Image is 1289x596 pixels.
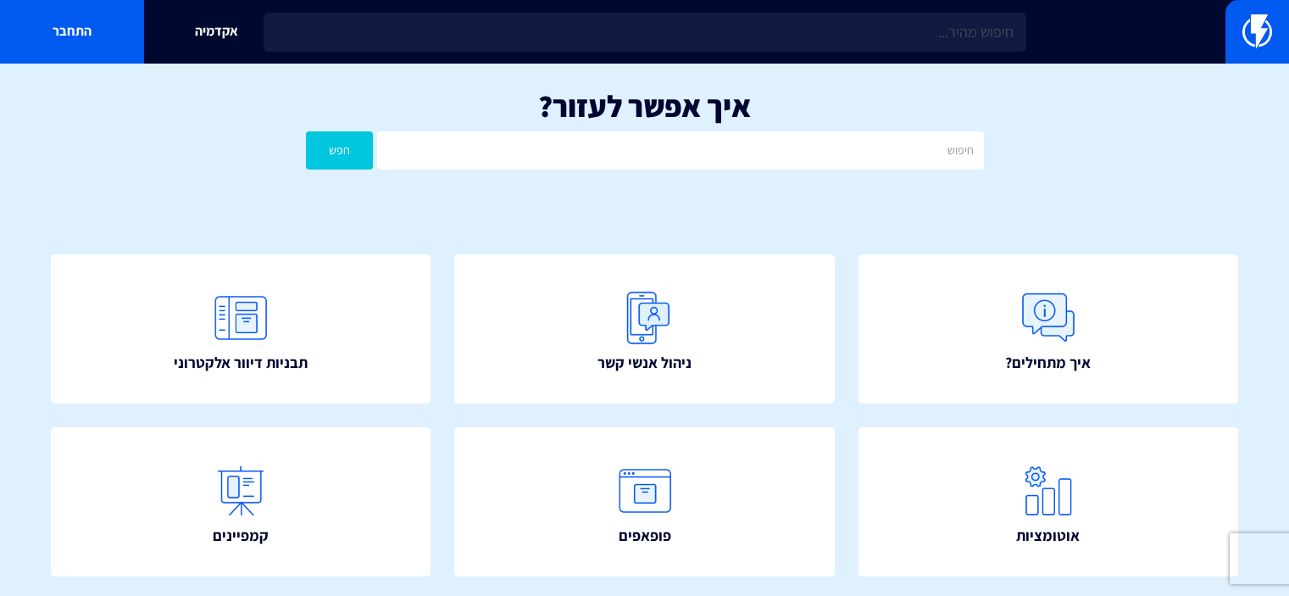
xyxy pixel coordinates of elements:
[454,254,834,404] a: ניהול אנשי קשר
[174,352,308,374] span: תבניות דיוור אלקטרוני
[25,89,1264,123] h1: איך אפשר לעזור?
[213,525,269,547] span: קמפיינים
[306,131,374,170] button: חפש
[619,525,671,547] span: פופאפים
[264,13,1026,52] input: חיפוש מהיר...
[454,427,834,577] a: פופאפים
[597,352,692,374] span: ניהול אנשי קשר
[1005,352,1091,374] span: איך מתחילים?
[51,427,431,577] a: קמפיינים
[51,254,431,404] a: תבניות דיוור אלקטרוני
[858,254,1238,404] a: איך מתחילים?
[1016,525,1080,547] span: אוטומציות
[377,131,983,170] input: חיפוש
[858,427,1238,577] a: אוטומציות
